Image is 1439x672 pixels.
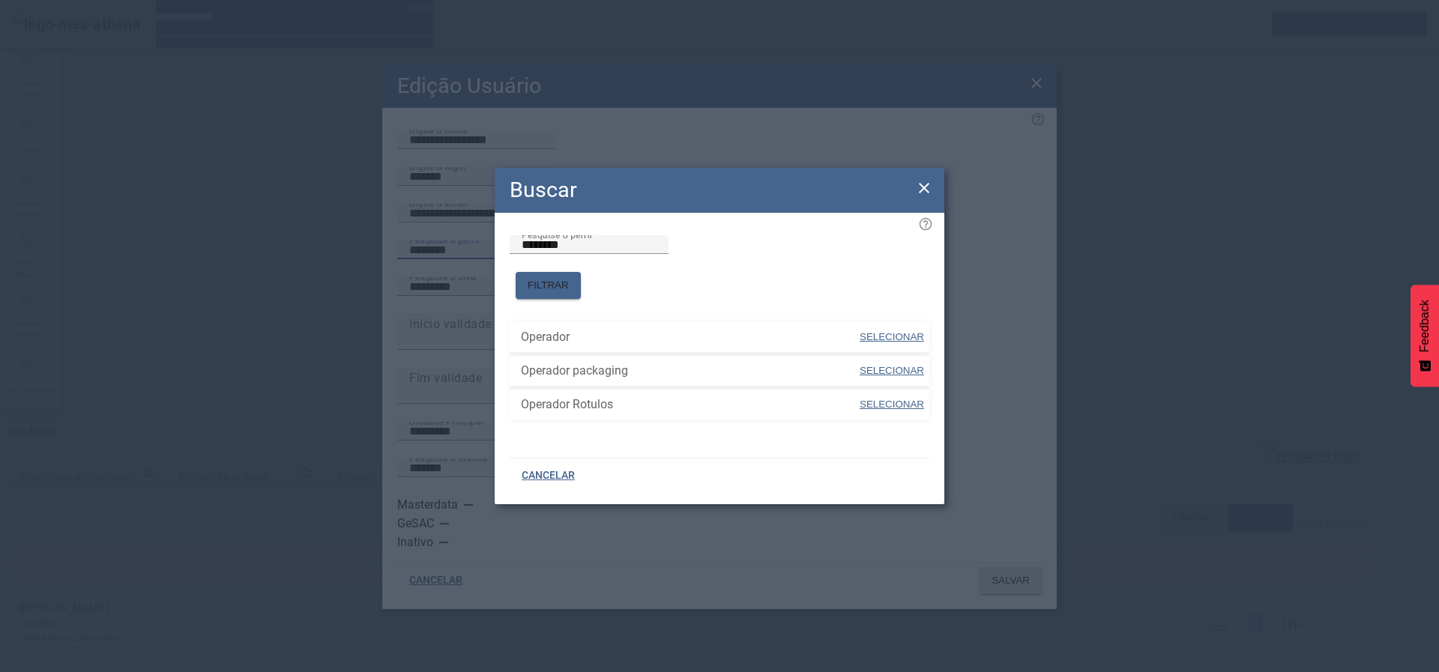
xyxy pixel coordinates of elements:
span: SELECIONAR [860,365,924,376]
button: Feedback - Mostrar pesquisa [1411,285,1439,387]
button: SELECIONAR [858,324,926,351]
h2: Buscar [510,174,577,206]
span: CANCELAR [522,468,575,483]
span: SELECIONAR [860,399,924,410]
span: SELECIONAR [860,331,924,342]
button: SELECIONAR [858,391,926,418]
span: FILTRAR [528,278,569,293]
span: Operador Rotulos [521,396,858,414]
button: CANCELAR [510,462,587,489]
button: FILTRAR [516,272,581,299]
mat-label: Pesquise o perfil [522,229,592,240]
span: Operador [521,328,858,346]
span: Operador packaging [521,362,858,380]
span: Feedback [1418,300,1432,352]
button: SELECIONAR [858,357,926,384]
